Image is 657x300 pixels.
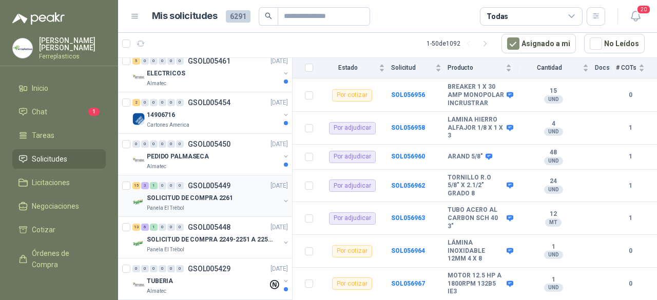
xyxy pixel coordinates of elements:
[616,58,657,78] th: # COTs
[188,99,230,106] p: GSOL005454
[545,218,562,227] div: MT
[391,91,425,98] b: SOL056956
[132,279,145,291] img: Company Logo
[544,128,563,136] div: UND
[132,265,140,272] div: 0
[147,110,175,120] p: 14906716
[132,55,290,88] a: 5 0 0 0 0 0 GSOL005461[DATE] Company LogoELECTRICOSAlmatec
[150,265,158,272] div: 0
[448,83,504,107] b: BREAKER 1 X 30 AMP MONOPOLAR INCRUSTRAR
[147,193,233,203] p: SOLICITUD DE COMPRA 2261
[150,182,158,189] div: 1
[141,141,149,148] div: 0
[12,126,106,145] a: Tareas
[159,99,166,106] div: 0
[167,141,175,148] div: 0
[616,64,636,71] span: # COTs
[391,182,425,189] a: SOL056962
[167,224,175,231] div: 0
[270,98,288,108] p: [DATE]
[132,138,290,171] a: 0 0 0 0 0 0 GSOL005450[DATE] Company LogoPEDIDO PALMASECAAlmatec
[544,95,563,104] div: UND
[147,287,166,295] p: Almatec
[518,87,589,95] b: 15
[391,58,448,78] th: Solicitud
[188,141,230,148] p: GSOL005450
[176,182,184,189] div: 0
[518,120,589,128] b: 4
[448,174,504,198] b: TORNILLO R.O 5/8" X 2.1/2" GRADO 8
[12,149,106,169] a: Solicitudes
[32,153,67,165] span: Solicitudes
[226,10,250,23] span: 6291
[132,57,140,65] div: 5
[518,149,589,157] b: 48
[448,206,504,230] b: TUBO ACERO AL CARBON SCH 40 3"
[147,121,189,129] p: Cartones America
[518,177,589,186] b: 24
[167,265,175,272] div: 0
[159,141,166,148] div: 0
[319,58,391,78] th: Estado
[584,34,645,53] button: No Leídos
[132,221,290,254] a: 13 6 1 0 0 0 GSOL005448[DATE] Company LogoSOLICITUD DE COMPRA 2249-2251 A 2256-2258 Y 2262Panela ...
[159,182,166,189] div: 0
[448,64,504,71] span: Producto
[448,153,483,161] b: ARAND 5/8"
[12,12,65,25] img: Logo peakr
[391,124,425,131] a: SOL056958
[150,141,158,148] div: 0
[626,7,645,26] button: 20
[39,53,106,59] p: Ferreplasticos
[132,71,145,84] img: Company Logo
[448,272,504,296] b: MOTOR 12.5 HP A 1800RPM 132B5 IE3
[132,96,290,129] a: 2 0 0 0 0 0 GSOL005454[DATE] Company Logo14906716Cartones America
[518,64,581,71] span: Cantidad
[32,201,79,212] span: Negociaciones
[176,224,184,231] div: 0
[188,224,230,231] p: GSOL005448
[132,224,140,231] div: 13
[270,264,288,274] p: [DATE]
[332,277,372,290] div: Por cotizar
[132,154,145,167] img: Company Logo
[88,108,100,116] span: 1
[329,151,376,163] div: Por adjudicar
[188,57,230,65] p: GSOL005461
[332,89,372,102] div: Por cotizar
[12,220,106,239] a: Cotizar
[616,90,645,100] b: 0
[616,123,645,133] b: 1
[595,58,616,78] th: Docs
[159,265,166,272] div: 0
[132,263,290,295] a: 0 0 0 0 0 0 GSOL005429[DATE] Company LogoTUBERIAAlmatec
[147,152,209,162] p: PEDIDO PALMASECA
[518,243,589,251] b: 1
[518,276,589,284] b: 1
[132,237,145,250] img: Company Logo
[147,79,166,88] p: Almatec
[448,116,504,140] b: LAMINA HIERRO ALFAJOR 1/8 X 1 X 3
[518,210,589,218] b: 12
[270,181,288,191] p: [DATE]
[147,235,275,245] p: SOLICITUD DE COMPRA 2249-2251 A 2256-2258 Y 2262
[332,245,372,257] div: Por cotizar
[12,244,106,274] a: Órdenes de Compra
[159,57,166,65] div: 0
[487,11,508,22] div: Todas
[12,173,106,192] a: Licitaciones
[150,224,158,231] div: 1
[32,83,48,94] span: Inicio
[32,248,96,270] span: Órdenes de Compra
[427,35,493,52] div: 1 - 50 de 1092
[329,179,376,192] div: Por adjudicar
[544,157,563,165] div: UND
[448,58,518,78] th: Producto
[132,182,140,189] div: 15
[391,280,425,287] a: SOL056967
[616,152,645,162] b: 1
[141,57,149,65] div: 0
